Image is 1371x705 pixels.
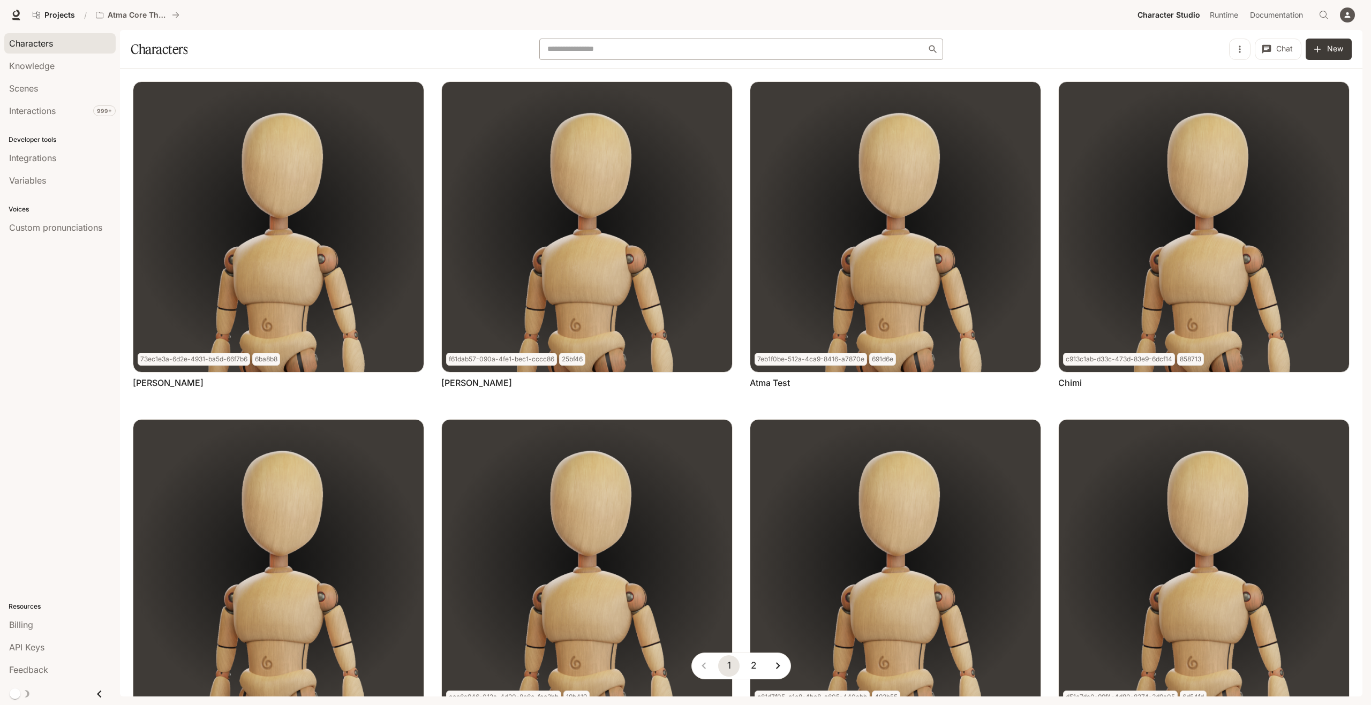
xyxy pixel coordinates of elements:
[750,82,1041,372] img: Atma Test
[131,39,187,60] h1: Characters
[1059,82,1349,372] img: Chimi
[1210,9,1238,22] span: Runtime
[91,4,184,26] button: All workspaces
[1206,4,1245,26] a: Runtime
[28,4,80,26] a: Go to projects
[44,11,75,20] span: Projects
[1246,4,1311,26] a: Documentation
[691,653,791,679] nav: pagination navigation
[743,655,764,677] button: Go to page 2
[1138,9,1200,22] span: Character Studio
[1306,39,1352,60] button: New
[718,655,740,677] button: page 1
[750,377,790,389] a: Atma Test
[1255,39,1301,60] button: Chat
[1133,4,1204,26] a: Character Studio
[1058,377,1082,389] a: Chimi
[1250,9,1303,22] span: Documentation
[441,377,512,389] a: [PERSON_NAME]
[108,11,168,20] p: Atma Core The Neural Network
[1313,4,1335,26] button: Open Command Menu
[767,655,789,677] button: Go to next page
[133,82,424,372] img: Abraham Lincoln
[80,10,91,21] div: /
[133,377,204,389] a: [PERSON_NAME]
[442,82,732,372] img: Ada Lovelace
